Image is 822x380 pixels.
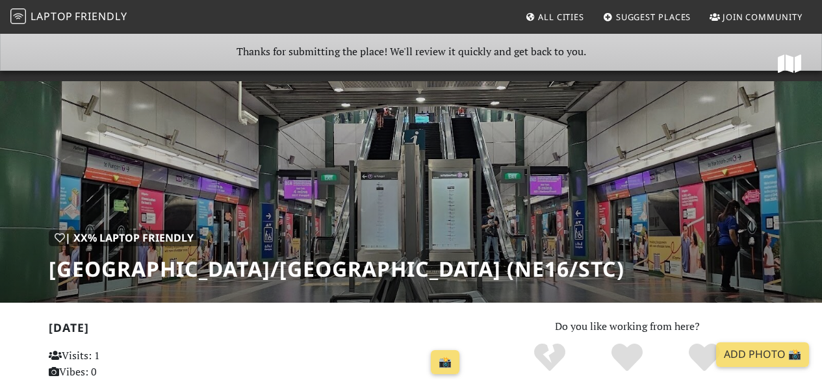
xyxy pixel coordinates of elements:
[31,9,73,23] span: Laptop
[49,321,465,340] h2: [DATE]
[10,6,127,29] a: LaptopFriendly LaptopFriendly
[598,5,697,29] a: Suggest Places
[511,342,589,374] div: No
[75,9,127,23] span: Friendly
[431,350,459,375] a: 📸
[716,342,809,367] a: Add Photo 📸
[520,5,589,29] a: All Cities
[481,318,774,335] p: Do you like working from here?
[704,5,808,29] a: Join Community
[616,11,691,23] span: Suggest Places
[723,11,803,23] span: Join Community
[49,257,624,281] h1: [GEOGRAPHIC_DATA]/[GEOGRAPHIC_DATA] (NE16/STC)
[49,230,199,247] div: | XX% Laptop Friendly
[589,342,666,374] div: Yes
[10,8,26,24] img: LaptopFriendly
[538,11,584,23] span: All Cities
[665,342,743,374] div: Definitely!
